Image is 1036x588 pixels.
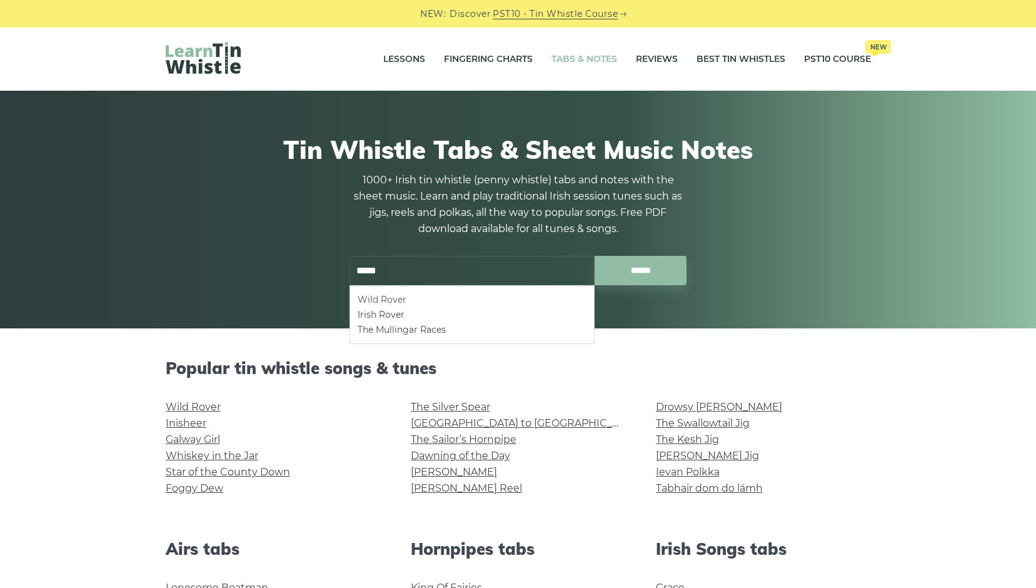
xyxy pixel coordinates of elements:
[411,433,516,445] a: The Sailor’s Hornpipe
[444,44,533,75] a: Fingering Charts
[636,44,678,75] a: Reviews
[166,466,290,478] a: Star of the County Down
[166,433,220,445] a: Galway Girl
[411,417,641,429] a: [GEOGRAPHIC_DATA] to [GEOGRAPHIC_DATA]
[166,482,223,494] a: Foggy Dew
[166,358,871,378] h2: Popular tin whistle songs & tunes
[411,539,626,559] h2: Hornpipes tabs
[166,134,871,165] h1: Tin Whistle Tabs & Sheet Music Notes
[656,539,871,559] h2: Irish Songs tabs
[656,450,759,462] a: [PERSON_NAME] Jig
[166,401,221,413] a: Wild Rover
[411,401,490,413] a: The Silver Spear
[804,44,871,75] a: PST10 CourseNew
[166,450,258,462] a: Whiskey in the Jar
[358,292,586,307] li: Wild Rover
[166,417,206,429] a: Inisheer
[411,466,497,478] a: [PERSON_NAME]
[656,433,719,445] a: The Kesh Jig
[551,44,617,75] a: Tabs & Notes
[411,482,522,494] a: [PERSON_NAME] Reel
[656,466,720,478] a: Ievan Polkka
[166,539,381,559] h2: Airs tabs
[656,417,750,429] a: The Swallowtail Jig
[656,401,782,413] a: Drowsy [PERSON_NAME]
[656,482,763,494] a: Tabhair dom do lámh
[350,172,687,237] p: 1000+ Irish tin whistle (penny whistle) tabs and notes with the sheet music. Learn and play tradi...
[383,44,425,75] a: Lessons
[865,40,891,54] span: New
[166,42,241,74] img: LearnTinWhistle.com
[697,44,785,75] a: Best Tin Whistles
[358,307,586,322] li: Irish Rover
[358,322,586,337] li: The Mullingar Races
[411,450,510,462] a: Dawning of the Day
